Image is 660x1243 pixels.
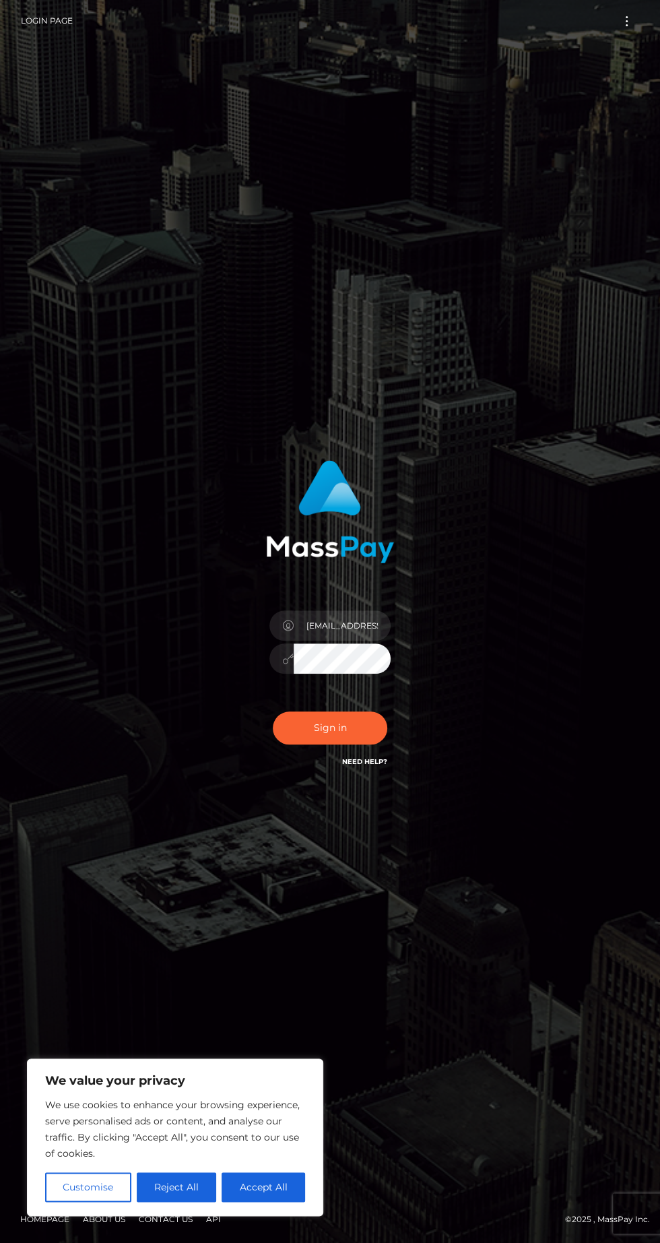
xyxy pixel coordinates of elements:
div: We value your privacy [27,1058,323,1216]
a: API [201,1209,226,1230]
p: We use cookies to enhance your browsing experience, serve personalised ads or content, and analys... [45,1097,305,1161]
img: MassPay Login [266,460,394,563]
button: Reject All [137,1172,217,1202]
button: Customise [45,1172,131,1202]
a: Contact Us [133,1209,198,1230]
p: We value your privacy [45,1073,305,1089]
div: © 2025 , MassPay Inc. [10,1212,650,1227]
button: Sign in [273,711,387,744]
a: Need Help? [342,757,387,766]
a: About Us [77,1209,131,1230]
a: Login Page [21,7,73,35]
input: Username... [294,610,391,641]
button: Toggle navigation [614,12,639,30]
button: Accept All [222,1172,305,1202]
a: Homepage [15,1209,75,1230]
